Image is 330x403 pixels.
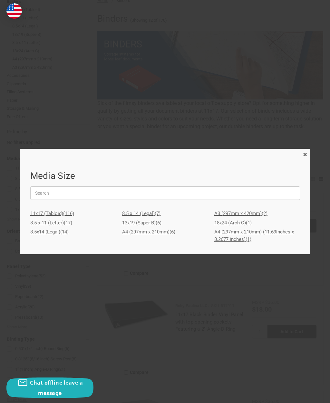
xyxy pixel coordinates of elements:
span: × [303,150,307,159]
a: Close [302,150,308,157]
span: (17) [64,220,72,226]
a: 8.5x14 (Legal)(14) [30,227,116,237]
span: (2) [262,211,267,216]
img: duty and tax information for United States [6,3,22,19]
input: Search [30,186,300,200]
span: (1) [246,236,251,242]
span: (14) [60,229,69,235]
a: A3 (297mm x 420mm)(2) [214,209,300,218]
span: Chat offline leave a message [30,379,83,397]
a: 8.5 x 11 (Letter)(17) [30,218,116,228]
a: A4 (297mm x 210mm) (11.69inches x 8.2677 inches)(1) [214,227,300,244]
span: (6) [156,220,161,226]
h1: Media Size [30,170,300,183]
a: 18x24 (Arch-C)(1) [214,218,300,228]
span: (1) [246,220,252,226]
a: 11x17 (Tabloid)(116) [30,209,116,218]
span: (7) [155,211,160,216]
span: (116) [63,211,74,216]
a: A4 (297mm x 210mm)(6) [122,227,208,237]
a: 13x19 (Super-B)(6) [122,218,208,228]
a: 8.5 x 14 (Legal)(7) [122,209,208,218]
button: Chat offline leave a message [6,377,93,398]
span: (6) [170,229,175,235]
